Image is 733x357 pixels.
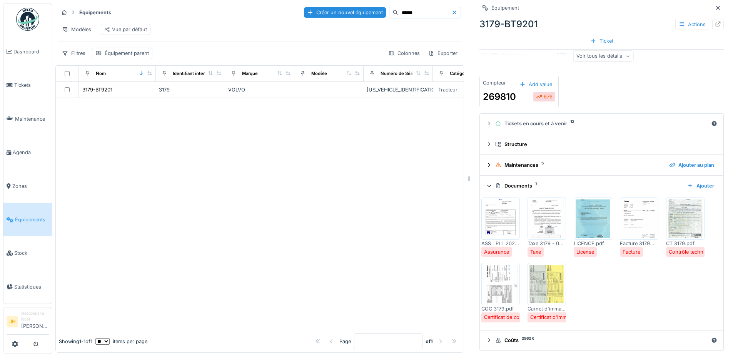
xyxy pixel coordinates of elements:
[530,314,593,321] div: Certificat d'immatriculation
[495,141,714,148] div: Structure
[484,248,509,256] div: Assurance
[620,240,658,247] div: Facture 3179.pdf
[13,149,49,156] span: Agenda
[483,79,506,86] div: Compteur
[491,4,519,12] div: Équipement
[304,7,386,18] div: Créer un nouvel équipement
[529,265,564,303] img: qtx9mz2ap91dnen4mgazkcx8xu87
[483,137,720,151] summary: Structure
[576,199,610,238] img: 911ll60wel60pi3be5n97hl05zqg
[104,26,147,33] div: Vue par défaut
[483,90,516,104] div: 269810
[58,48,89,59] div: Filtres
[495,337,708,344] div: Coûts
[438,86,457,93] div: Tracteur
[481,240,520,247] div: ASS . PLL 2025-057.pdf
[622,199,656,238] img: ofx6qf4eh6q5wti2apgcbavetm56
[483,117,720,131] summary: Tickets en cours et à venir12
[95,338,147,345] div: items per page
[242,70,258,77] div: Marque
[14,249,49,257] span: Stock
[483,179,720,193] summary: Documents7Ajouter
[3,270,52,304] a: Statistiques
[450,70,503,77] div: Catégories d'équipement
[516,79,555,90] div: Add value
[13,48,49,55] span: Dashboard
[21,311,49,322] div: Gestionnaire local
[587,36,616,46] div: Ticket
[675,19,709,30] div: Actions
[495,182,681,189] div: Documents
[16,8,39,31] img: Badge_color-CXgf-gQk.svg
[3,102,52,136] a: Maintenance
[3,169,52,203] a: Zones
[82,86,112,93] div: 3179-BT9201
[173,70,210,77] div: Identifiant interne
[339,338,351,345] div: Page
[15,216,49,223] span: Équipements
[669,248,713,256] div: Contrôle technique
[668,199,703,238] img: pmq52u6s82e9hyvnhukaay42qe2l
[58,24,95,35] div: Modèles
[3,203,52,236] a: Équipements
[623,248,640,256] div: Facture
[381,70,416,77] div: Numéro de Série
[385,48,423,59] div: Colonnes
[495,120,708,127] div: Tickets en cours et à venir
[483,199,518,238] img: anblto2e3fd4hhi9tdedxhr2pdhw
[12,183,49,190] span: Zones
[3,236,52,270] a: Stock
[311,70,327,77] div: Modèle
[573,51,633,62] div: Voir tous les détails
[96,70,106,77] div: Nom
[666,160,717,170] div: Ajouter au plan
[576,248,594,256] div: License
[495,161,663,169] div: Maintenances
[7,316,18,327] li: JH
[483,158,720,172] summary: Maintenances5Ajouter au plan
[15,115,49,123] span: Maintenance
[479,17,724,31] div: 3179-BT9201
[530,248,541,256] div: Taxe
[484,314,539,321] div: Certificat de conformité
[481,305,520,312] div: COC 3179.pdf
[76,9,114,16] strong: Équipements
[14,81,49,89] span: Tickets
[14,283,49,291] span: Statistiques
[536,93,553,100] div: 676
[228,86,291,93] div: VOLVO
[483,265,518,303] img: n0wotta6zprkvim62s851wojj5l2
[684,181,717,191] div: Ajouter
[483,334,720,348] summary: Coûts2562 €
[666,240,705,247] div: CT 3179.pdf
[528,305,566,312] div: Carnet d'immatriculation 3179_BT9201.pdf
[21,311,49,333] li: [PERSON_NAME]
[528,240,566,247] div: Taxe 3179 - 06122024.pdf
[574,240,612,247] div: LICENCE.pdf
[7,311,49,335] a: JH Gestionnaire local[PERSON_NAME]
[159,86,222,93] div: 3179
[3,35,52,68] a: Dashboard
[426,338,433,345] strong: of 1
[529,199,564,238] img: yvgs7ku4nq7naxho8bop5a5s02tu
[3,136,52,169] a: Agenda
[59,338,92,345] div: Showing 1 - 1 of 1
[3,68,52,102] a: Tickets
[105,50,149,57] div: Équipement parent
[367,86,430,93] div: [US_VEHICLE_IDENTIFICATION_NUMBER]
[425,48,461,59] div: Exporter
